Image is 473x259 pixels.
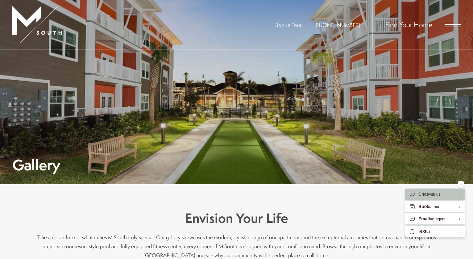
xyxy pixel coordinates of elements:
a: Book a Tour [275,21,301,28]
a: Call Us at 813-570-8014 [314,21,360,28]
span: [PHONE_NUMBER] [314,21,360,28]
button: Open Menu [445,22,461,27]
img: MSouth [12,6,62,43]
h1: Gallery [12,158,60,172]
h3: Envision Your Life [36,209,437,227]
a: Find Your Home [385,19,432,29]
